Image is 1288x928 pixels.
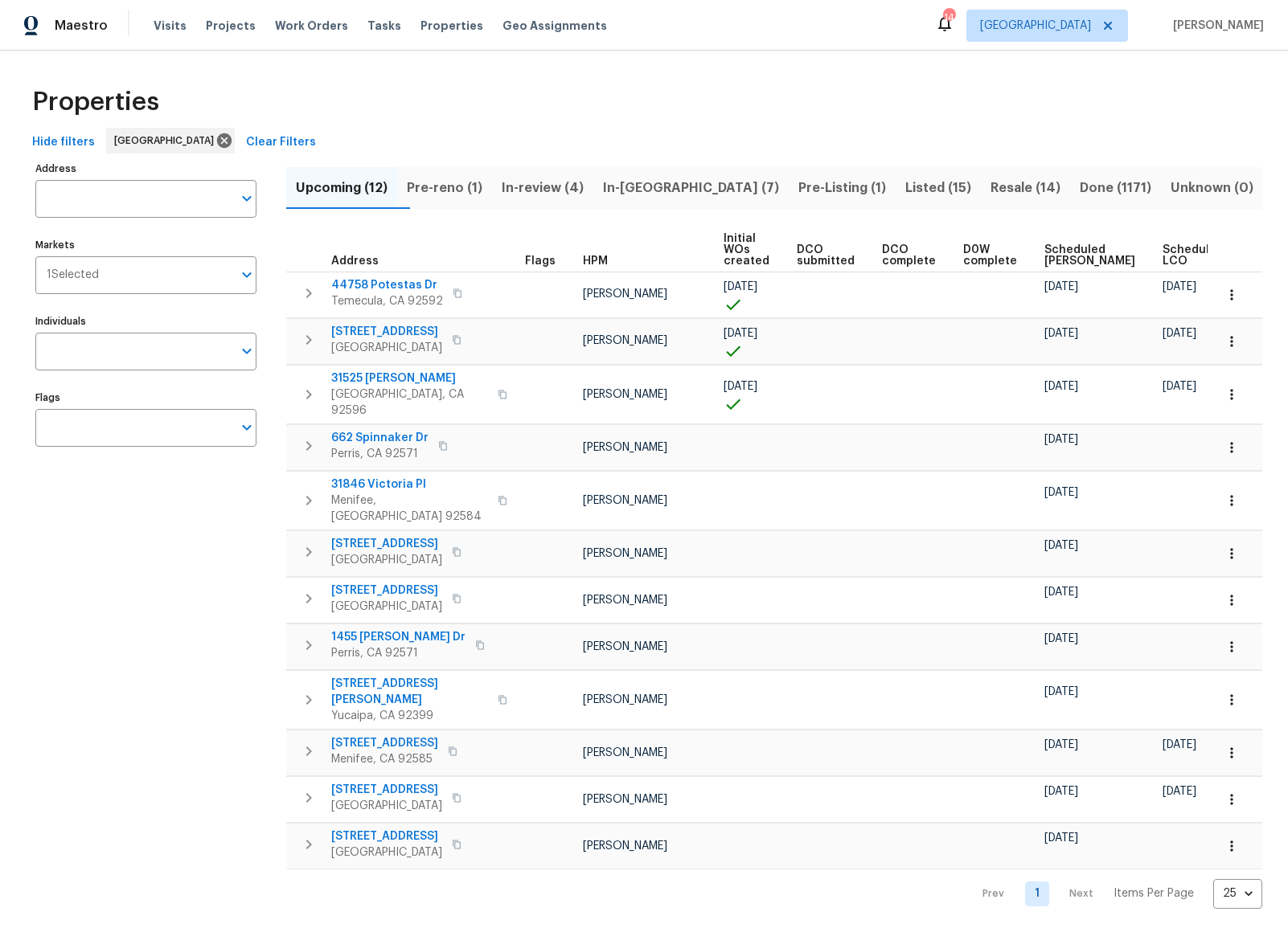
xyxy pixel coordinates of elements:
span: Menifee, CA 92585 [331,751,438,767]
span: 31846 Victoria Pl [331,476,488,493]
span: DCO complete [882,244,936,267]
span: HPM [583,256,608,267]
span: [PERSON_NAME] [583,694,667,705]
button: Open [236,187,258,210]
span: Unknown (0) [1171,177,1253,199]
span: [GEOGRAPHIC_DATA] [331,340,442,356]
span: [DATE] [1044,434,1078,445]
span: [DATE] [1044,540,1078,551]
span: [DATE] [1163,381,1196,392]
span: Properties [420,18,483,34]
span: Pre-Listing (1) [798,177,886,199]
span: [PERSON_NAME] [1167,18,1264,34]
p: Items Per Page [1114,885,1194,901]
span: [GEOGRAPHIC_DATA] [331,552,442,568]
div: 25 [1213,873,1262,914]
span: In-[GEOGRAPHIC_DATA] (7) [603,177,779,199]
span: [DATE] [1163,739,1196,750]
label: Address [35,164,256,174]
span: 1 Selected [47,268,99,282]
span: [STREET_ADDRESS] [331,583,442,599]
span: [PERSON_NAME] [583,442,667,453]
label: Flags [35,393,256,403]
span: Pre-reno (1) [407,177,482,199]
span: [GEOGRAPHIC_DATA] [980,18,1091,34]
span: [GEOGRAPHIC_DATA], CA 92596 [331,386,488,419]
span: Maestro [55,18,108,34]
span: [DATE] [724,381,757,392]
span: Scheduled LCO [1163,244,1224,267]
span: [GEOGRAPHIC_DATA] [331,844,442,861]
span: Resale (14) [991,177,1060,199]
span: Perris, CA 92571 [331,645,466,661]
span: [DATE] [724,328,757,339]
button: Hide filters [26,128,101,157]
span: Work Orders [275,18,348,34]
span: [STREET_ADDRESS] [331,536,442,552]
span: [GEOGRAPHIC_DATA] [114,133,220,149]
span: [DATE] [1044,281,1078,292]
span: [DATE] [1163,281,1196,292]
span: [DATE] [1044,633,1078,644]
span: In-review (4) [502,177,584,199]
span: [DATE] [1044,587,1078,598]
span: Properties [32,94,159,110]
div: 14 [943,10,954,26]
span: 31525 [PERSON_NAME] [331,370,488,386]
span: [PERSON_NAME] [583,548,667,559]
span: Menifee, [GEOGRAPHIC_DATA] 92584 [331,493,488,525]
span: Yucaipa, CA 92399 [331,708,488,724]
span: [DATE] [1044,328,1078,339]
button: Clear Filters [240,128,322,157]
span: [PERSON_NAME] [583,495,667,506]
span: Temecula, CA 92592 [331,293,443,309]
span: [PERSON_NAME] [583,595,667,606]
span: [DATE] [724,281,757,292]
span: D0W complete [963,244,1017,267]
div: [GEOGRAPHIC_DATA] [106,128,235,153]
span: Upcoming (12) [296,177,388,199]
span: [DATE] [1044,686,1078,697]
span: 44758 Potestas Dr [331,277,443,293]
nav: Pagination Navigation [967,879,1262,909]
span: [DATE] [1044,487,1078,498]
span: [DATE] [1044,832,1078,844]
span: [DATE] [1044,381,1078,392]
span: Visits [154,18,187,34]
button: Open [236,340,258,362]
span: 662 Spinnaker Dr [331,430,429,446]
span: Address [331,256,379,267]
span: Perris, CA 92571 [331,446,429,462]
span: Tasks [367,20,401,31]
span: [PERSON_NAME] [583,747,667,758]
span: Hide filters [32,133,95,153]
span: Initial WOs created [724,233,769,267]
span: DCO submitted [797,244,855,267]
span: [STREET_ADDRESS] [331,828,442,844]
span: [GEOGRAPHIC_DATA] [331,599,442,615]
span: [STREET_ADDRESS] [331,782,442,798]
span: [STREET_ADDRESS] [331,735,438,751]
label: Individuals [35,317,256,326]
label: Markets [35,240,256,250]
span: [PERSON_NAME] [583,840,667,852]
a: Goto page 1 [1025,881,1049,906]
span: [DATE] [1044,786,1078,797]
span: [STREET_ADDRESS] [331,324,442,340]
span: [PERSON_NAME] [583,389,667,400]
button: Open [236,416,258,439]
span: [GEOGRAPHIC_DATA] [331,798,442,814]
span: 1455 [PERSON_NAME] Dr [331,629,466,645]
span: Flags [525,256,556,267]
span: [STREET_ADDRESS][PERSON_NAME] [331,676,488,708]
span: [DATE] [1044,739,1078,750]
span: [DATE] [1163,786,1196,797]
span: [DATE] [1163,328,1196,339]
button: Open [236,264,258,286]
span: Scheduled [PERSON_NAME] [1044,244,1135,267]
span: Geo Assignments [502,18,607,34]
span: Projects [206,18,256,34]
span: Clear Filters [246,133,316,153]
span: [PERSON_NAME] [583,288,667,300]
span: [PERSON_NAME] [583,794,667,805]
